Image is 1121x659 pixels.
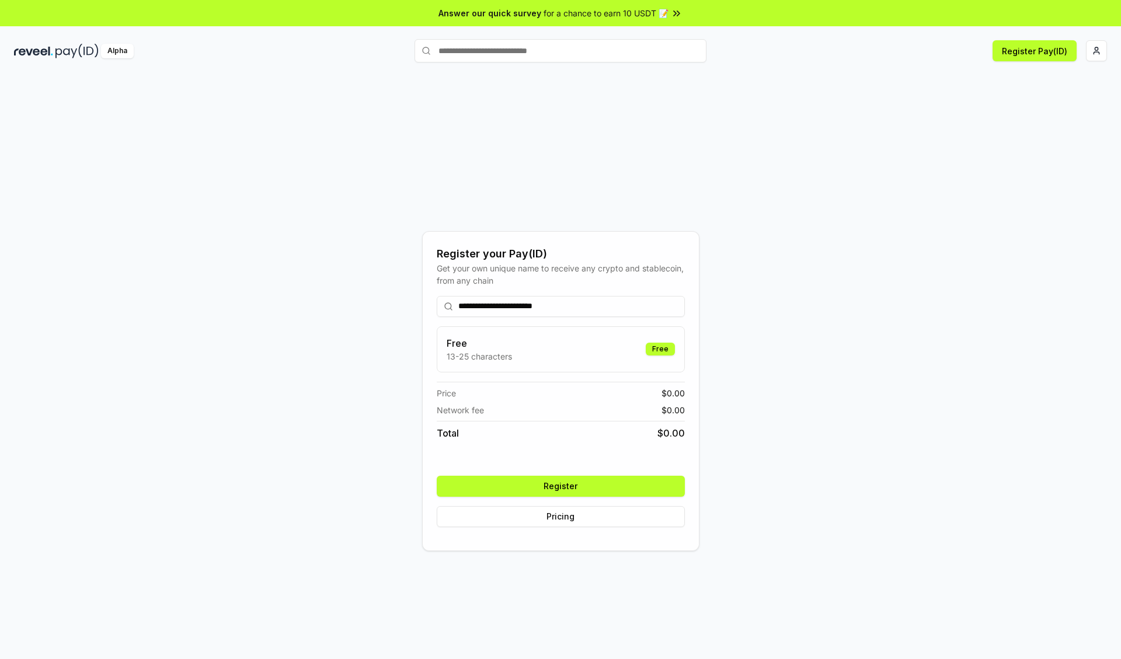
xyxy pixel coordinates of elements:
[437,387,456,399] span: Price
[447,350,512,362] p: 13-25 characters
[437,262,685,287] div: Get your own unique name to receive any crypto and stablecoin, from any chain
[544,7,669,19] span: for a chance to earn 10 USDT 📝
[437,506,685,527] button: Pricing
[657,426,685,440] span: $ 0.00
[438,7,541,19] span: Answer our quick survey
[447,336,512,350] h3: Free
[437,476,685,497] button: Register
[646,343,675,355] div: Free
[55,44,99,58] img: pay_id
[993,40,1077,61] button: Register Pay(ID)
[662,404,685,416] span: $ 0.00
[437,246,685,262] div: Register your Pay(ID)
[662,387,685,399] span: $ 0.00
[437,404,484,416] span: Network fee
[437,426,459,440] span: Total
[101,44,134,58] div: Alpha
[14,44,53,58] img: reveel_dark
